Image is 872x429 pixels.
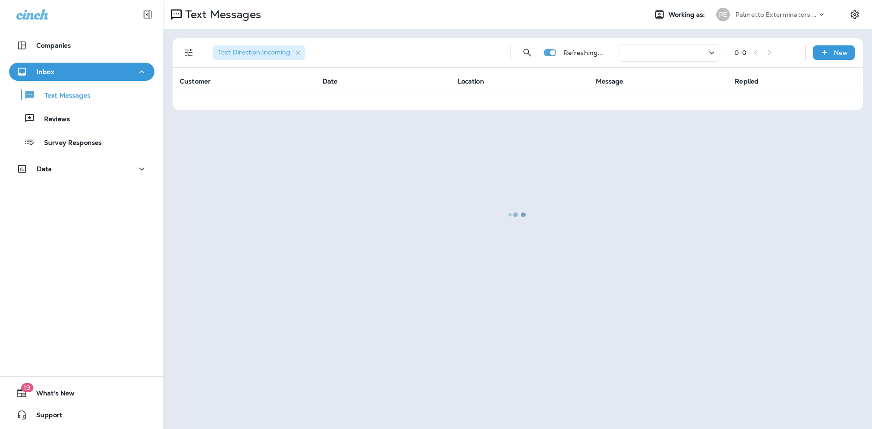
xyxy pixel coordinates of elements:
p: Inbox [37,68,54,75]
p: Reviews [35,115,70,124]
button: Survey Responses [9,133,154,152]
button: Text Messages [9,85,154,104]
span: 19 [21,383,33,392]
p: Text Messages [35,92,90,100]
p: New [834,49,848,56]
p: Data [37,165,52,173]
button: Support [9,406,154,424]
button: Collapse Sidebar [135,5,160,24]
button: Data [9,160,154,178]
button: Inbox [9,63,154,81]
span: Support [27,411,62,422]
button: Companies [9,36,154,54]
p: Survey Responses [35,139,102,148]
span: What's New [27,390,74,400]
p: Companies [36,42,71,49]
button: Reviews [9,109,154,128]
button: 19What's New [9,384,154,402]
